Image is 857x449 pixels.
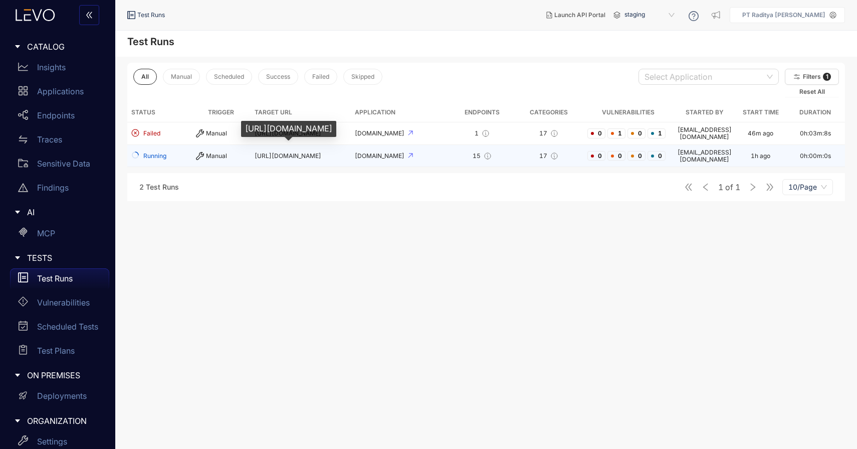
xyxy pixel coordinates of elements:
span: of [718,183,740,192]
a: Sensitive Data [10,154,109,178]
a: Endpoints [10,105,109,129]
td: [EMAIL_ADDRESS][DOMAIN_NAME] [674,145,736,168]
span: Reset All [799,88,825,95]
th: Trigger [192,103,251,122]
td: [EMAIL_ADDRESS][DOMAIN_NAME] [674,122,736,145]
p: MCP [37,229,55,238]
p: Deployments [37,391,87,400]
p: Findings [37,183,69,192]
div: Manual [196,129,247,137]
a: MCP [10,223,109,247]
div: 46m ago [748,130,773,137]
td: 0h:03m:8s [786,122,845,145]
span: TESTS [27,253,101,262]
span: Test Runs [137,12,165,19]
p: Applications [37,87,84,96]
th: Endpoints [450,103,514,122]
p: Test Runs [37,274,73,283]
span: ORGANIZATION [27,416,101,425]
th: Application [351,103,450,122]
span: ON PREMISES [27,371,101,380]
p: Settings [37,437,67,446]
span: [DOMAIN_NAME] [355,129,406,137]
th: Target URL [251,103,351,122]
span: 1 [607,128,625,138]
div: CATALOG [6,36,109,57]
a: Findings [10,178,109,202]
button: Launch API Portal [538,7,613,23]
span: Skipped [351,73,374,80]
p: Traces [37,135,62,144]
div: 17 [518,152,579,160]
a: Deployments [10,386,109,410]
button: Filters1 [785,69,839,85]
h4: Test Runs [127,36,174,48]
span: caret-right [14,372,21,379]
span: caret-right [14,43,21,50]
span: Scheduled [214,73,244,80]
span: 2 Test Runs [139,183,179,191]
span: 0 [627,151,646,161]
span: AI [27,208,101,217]
button: All [133,69,157,85]
span: caret-right [14,254,21,261]
button: Success [258,69,298,85]
th: Started By [674,103,736,122]
span: double-left [85,11,93,20]
p: Vulnerabilities [37,298,90,307]
div: ORGANIZATION [6,410,109,431]
span: Success [266,73,290,80]
span: [URL][DOMAIN_NAME] [255,152,321,160]
span: caret-right [14,209,21,216]
p: Insights [37,63,66,72]
span: [DOMAIN_NAME] [355,152,406,160]
button: Scheduled [206,69,252,85]
div: 1h ago [751,153,770,160]
button: Skipped [343,69,382,85]
div: AI [6,202,109,223]
a: Test Plans [10,341,109,365]
span: Filters [803,73,821,80]
span: 0 [648,151,666,161]
p: Endpoints [37,111,75,120]
span: 0 [627,128,646,138]
th: Vulnerabilities [583,103,674,122]
button: Failed [304,69,337,85]
p: Sensitive Data [37,159,90,168]
span: 1 [823,73,831,81]
span: 1 [735,183,740,192]
div: 15 [454,152,510,160]
p: Scheduled Tests [37,322,98,331]
span: CATALOG [27,42,101,51]
a: Vulnerabilities [10,292,109,317]
div: Manual [196,152,247,160]
span: 10/Page [788,180,827,195]
div: 17 [518,129,579,137]
a: Traces [10,129,109,154]
span: Launch API Portal [554,12,605,19]
span: 1 [718,183,723,192]
p: PT Raditya [PERSON_NAME] [742,12,825,19]
th: Categories [514,103,583,122]
span: staging [624,7,677,23]
th: Duration [786,103,845,122]
span: warning [18,183,28,193]
span: swap [18,134,28,144]
p: Test Plans [37,346,75,355]
button: Reset All [785,87,839,97]
a: Insights [10,57,109,81]
span: Running [143,153,166,160]
button: double-left [79,5,99,25]
span: Manual [171,73,192,80]
span: Failed [312,73,329,80]
div: ON PREMISES [6,365,109,386]
a: Scheduled Tests [10,317,109,341]
td: 0h:00m:0s [786,145,845,168]
div: 1 [454,129,510,137]
span: 1 [648,128,666,138]
th: Start Time [736,103,786,122]
span: All [141,73,149,80]
a: Applications [10,81,109,105]
a: Test Runs [10,268,109,292]
span: [URL][DOMAIN_NAME] [255,129,321,137]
